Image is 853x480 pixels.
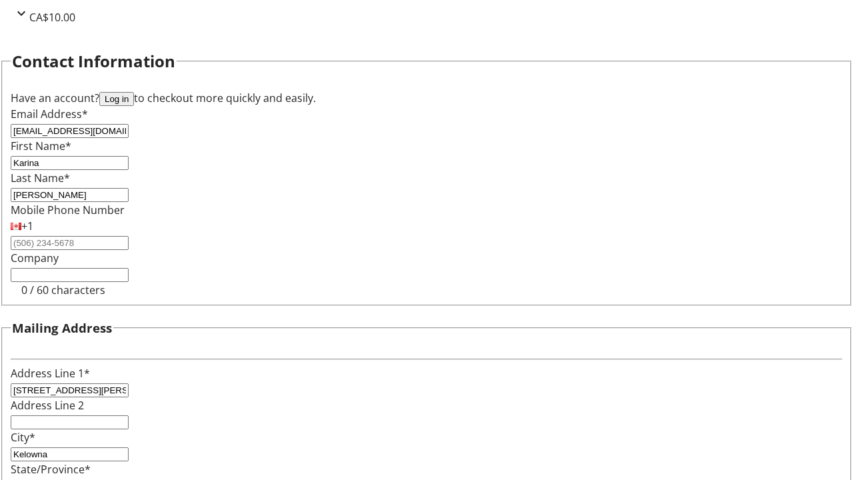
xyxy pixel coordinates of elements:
input: City [11,447,129,461]
span: CA$10.00 [29,10,75,25]
h3: Mailing Address [12,319,112,337]
label: Email Address* [11,107,88,121]
button: Log in [99,92,134,106]
label: Company [11,251,59,265]
label: Last Name* [11,171,70,185]
label: Mobile Phone Number [11,203,125,217]
input: Address [11,383,129,397]
h2: Contact Information [12,49,175,73]
label: First Name* [11,139,71,153]
label: State/Province* [11,462,91,477]
label: Address Line 2 [11,398,84,413]
div: Have an account? to checkout more quickly and easily. [11,90,842,106]
tr-character-limit: 0 / 60 characters [21,283,105,297]
input: (506) 234-5678 [11,236,129,250]
label: City* [11,430,35,445]
label: Address Line 1* [11,366,90,381]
